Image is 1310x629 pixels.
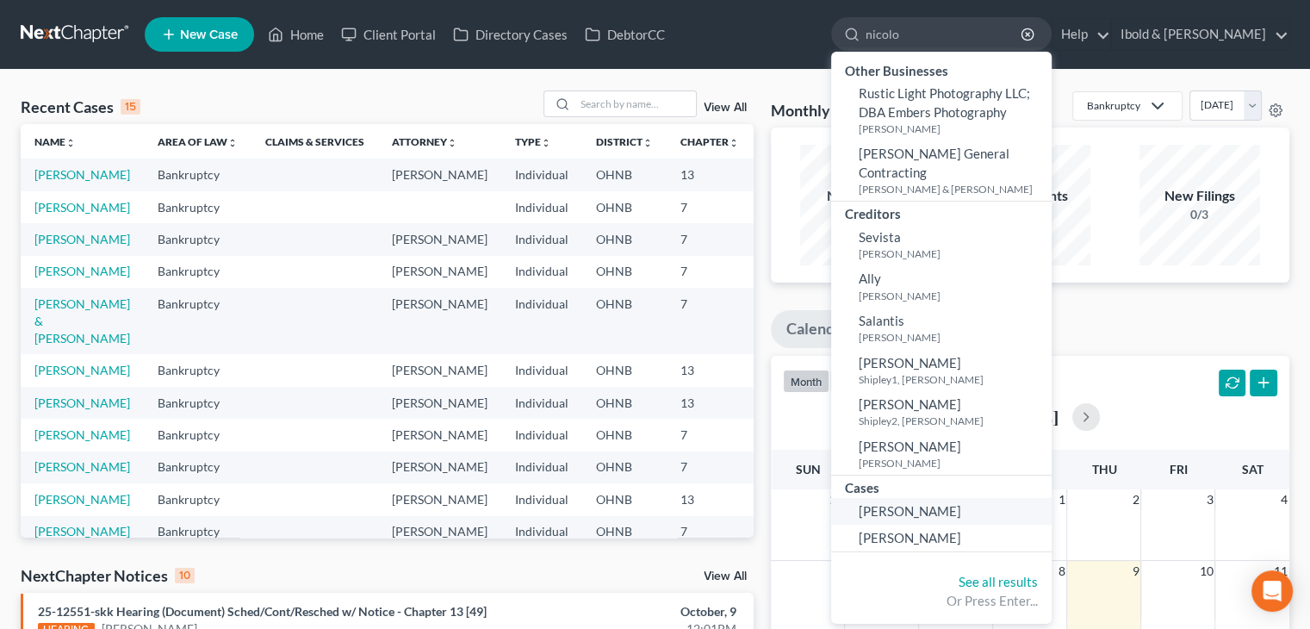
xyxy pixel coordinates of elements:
a: Home [259,19,332,50]
td: 25-12551 [753,483,835,515]
span: 8 [1056,561,1066,582]
td: Individual [501,452,582,483]
a: [PERSON_NAME] [34,459,130,474]
div: Other Businesses [831,59,1052,80]
div: Recent Cases [21,97,140,117]
a: Districtunfold_more [596,135,653,148]
td: OHNB [582,191,667,223]
td: Individual [501,288,582,354]
a: [PERSON_NAME] [34,427,130,442]
td: OHNB [582,516,667,548]
span: Ally [859,271,881,286]
a: [PERSON_NAME] & [PERSON_NAME] [34,296,130,346]
td: OHNB [582,354,667,386]
td: 7 [667,288,753,354]
a: [PERSON_NAME] [831,498,1052,525]
h3: Monthly Progress [771,100,893,121]
a: Typeunfold_more [515,135,551,148]
td: [PERSON_NAME] [378,223,501,255]
a: [PERSON_NAME]Shipley2, [PERSON_NAME] [831,391,1052,433]
small: [PERSON_NAME] [859,121,1047,136]
td: Bankruptcy [144,387,251,419]
td: Individual [501,354,582,386]
td: Individual [501,191,582,223]
th: Claims & Services [251,124,378,159]
a: Salantis[PERSON_NAME] [831,308,1052,350]
i: unfold_more [729,138,739,148]
td: 7 [667,256,753,288]
td: Individual [501,483,582,515]
td: Bankruptcy [144,354,251,386]
a: Attorneyunfold_more [392,135,457,148]
td: OHNB [582,223,667,255]
a: See all results [959,574,1038,589]
td: [PERSON_NAME] [378,387,501,419]
td: 7 [667,419,753,451]
td: [PERSON_NAME] [378,288,501,354]
span: 9 [1130,561,1140,582]
td: Individual [501,516,582,548]
td: OHNB [582,256,667,288]
div: 1/4 [800,206,921,223]
div: Cases [831,476,1052,497]
button: month [783,370,829,393]
a: Directory Cases [444,19,576,50]
td: Bankruptcy [144,256,251,288]
div: New Filings [1139,186,1260,206]
span: Sun [795,462,820,476]
a: Chapterunfold_more [680,135,739,148]
a: [PERSON_NAME]Shipley1, [PERSON_NAME] [831,350,1052,392]
span: Salantis [859,313,904,328]
td: Bankruptcy [144,452,251,483]
div: 0/3 [1139,206,1260,223]
td: [PERSON_NAME] [378,483,501,515]
td: [PERSON_NAME] [378,354,501,386]
a: [PERSON_NAME] [34,232,130,246]
i: unfold_more [541,138,551,148]
span: 3 [1204,489,1214,510]
a: [PERSON_NAME] [34,200,130,215]
td: 7 [667,191,753,223]
i: unfold_more [65,138,76,148]
td: Bankruptcy [144,223,251,255]
td: Bankruptcy [144,288,251,354]
a: Rustic Light Photography LLC; DBA Embers Photography[PERSON_NAME] [831,80,1052,140]
a: Nameunfold_more [34,135,76,148]
a: DebtorCC [576,19,674,50]
div: October, 9 [515,603,736,620]
td: Bankruptcy [144,419,251,451]
a: View All [704,570,747,582]
span: Sevista [859,229,901,245]
td: 7 [667,223,753,255]
a: [PERSON_NAME][PERSON_NAME] [831,433,1052,476]
td: 13 [667,354,753,386]
td: OHNB [582,483,667,515]
td: Individual [501,387,582,419]
td: OHNB [582,159,667,190]
td: Individual [501,223,582,255]
td: 13 [667,159,753,190]
small: [PERSON_NAME] [859,289,1047,303]
span: 2 [1130,489,1140,510]
span: [PERSON_NAME] [859,530,961,545]
i: unfold_more [447,138,457,148]
input: Search by name... [866,18,1023,50]
a: [PERSON_NAME] [831,525,1052,551]
span: Sat [1241,462,1263,476]
span: Thu [1091,462,1116,476]
div: Or Press Enter... [845,592,1038,610]
a: Client Portal [332,19,444,50]
span: [PERSON_NAME] [859,355,961,371]
td: 13 [667,387,753,419]
small: [PERSON_NAME] [859,456,1047,470]
div: Creditors [831,202,1052,223]
td: OHNB [582,288,667,354]
td: [PERSON_NAME] [378,452,501,483]
td: Bankruptcy [144,191,251,223]
small: [PERSON_NAME] & [PERSON_NAME] [859,182,1047,196]
a: [PERSON_NAME] [34,167,130,182]
a: Help [1052,19,1110,50]
small: Shipley2, [PERSON_NAME] [859,414,1047,428]
div: Open Intercom Messenger [1251,570,1293,612]
a: [PERSON_NAME] [34,363,130,377]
